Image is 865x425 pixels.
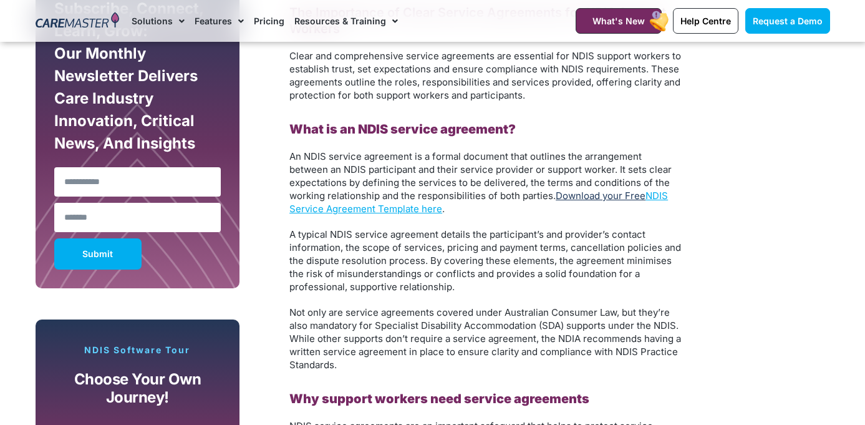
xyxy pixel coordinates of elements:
[289,150,682,215] p: .
[576,8,662,34] a: What's New
[54,238,142,270] button: Submit
[57,371,218,406] p: Choose your own journey!
[753,16,823,26] span: Request a Demo
[289,50,681,101] span: Clear and comprehensive service agreements are essential for NDIS support workers to establish tr...
[745,8,830,34] a: Request a Demo
[673,8,738,34] a: Help Centre
[289,190,668,215] a: NDIS Service Agreement Template here
[289,391,589,406] b: Why support workers need service agreements
[556,190,645,202] a: Download your Free
[289,150,672,202] span: An NDIS service agreement is a formal document that outlines the arrangement between an NDIS part...
[289,228,681,293] span: A typical NDIS service agreement details the participant’s and provider’s contact information, th...
[592,16,645,26] span: What's New
[289,122,516,137] b: What is an NDIS service agreement?
[82,251,113,257] span: Submit
[36,12,120,31] img: CareMaster Logo
[680,16,731,26] span: Help Centre
[48,344,228,356] p: NDIS Software Tour
[289,306,681,371] span: Not only are service agreements covered under Australian Consumer Law, but they’re also mandatory...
